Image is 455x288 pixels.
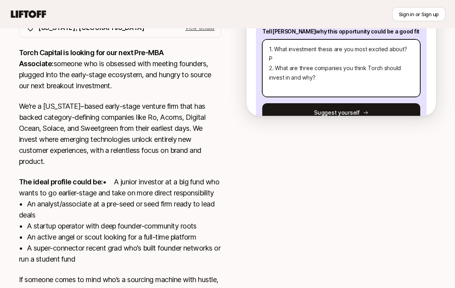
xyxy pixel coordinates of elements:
p: Tell [PERSON_NAME] why this opportunity could be a good fit [262,27,420,36]
button: Suggest yourself [262,103,420,122]
strong: The ideal profile could be: [19,178,103,186]
p: • A junior investor at a big fund who wants to go earlier-stage and take on more direct responsib... [19,177,221,265]
textarea: 1. What investment thesis are you most excited about? P 2. What are three companies you think Tor... [262,39,420,97]
strong: Torch Capital is looking for our next Pre-MBA Associate: [19,48,165,68]
button: Sign in or Sign up [392,7,446,21]
p: We’re a [US_STATE]–based early-stage venture firm that has backed category-defining companies lik... [19,101,221,167]
p: someone who is obsessed with meeting founders, plugged into the early-stage ecosystem, and hungry... [19,47,221,91]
